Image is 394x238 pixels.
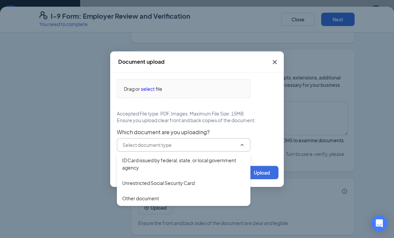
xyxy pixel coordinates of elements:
span: Drag or [124,85,140,92]
span: file [156,85,162,92]
div: ID Card issued by federal, state, or local government agency [122,157,245,171]
span: select [141,85,155,92]
button: Close [266,51,284,73]
span: Ensure you upload clear front and back copies of the document. [117,117,256,124]
div: Unrestricted Social Security Card [122,179,195,187]
svg: Cross [271,58,279,66]
span: Drag orselectfile [117,80,250,98]
div: Other document [122,195,159,202]
span: Which document are you uploading? [117,129,277,136]
input: Select document type [123,141,237,149]
div: Open Intercom Messenger [371,215,387,231]
svg: ChevronUp [239,142,245,148]
span: Accepted File type: PDF, Images. Maximum File Size: 15MB [117,110,244,117]
div: Document upload [118,58,165,65]
button: Upload [245,166,278,179]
